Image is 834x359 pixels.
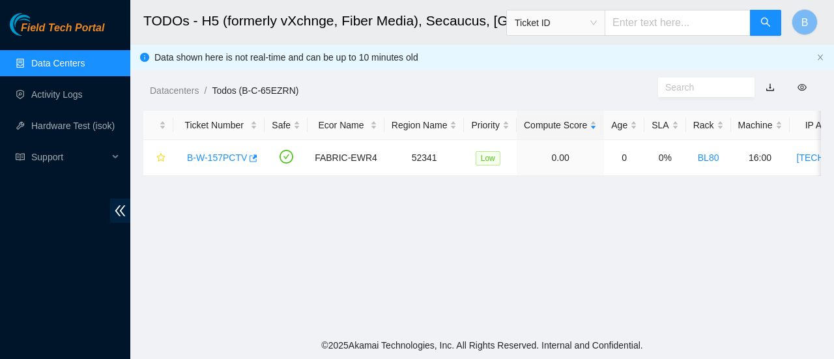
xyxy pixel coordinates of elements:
[644,140,685,176] td: 0%
[515,13,597,33] span: Ticket ID
[605,10,751,36] input: Enter text here...
[10,13,66,36] img: Akamai Technologies
[384,140,465,176] td: 52341
[110,199,130,223] span: double-left
[10,23,104,40] a: Akamai TechnologiesField Tech Portal
[204,85,207,96] span: /
[130,332,834,359] footer: © 2025 Akamai Technologies, Inc. All Rights Reserved. Internal and Confidential.
[476,151,500,165] span: Low
[517,140,604,176] td: 0.00
[308,140,384,176] td: FABRIC-EWR4
[756,77,784,98] button: download
[150,85,199,96] a: Datacenters
[21,22,104,35] span: Field Tech Portal
[698,152,719,163] a: BL80
[31,144,108,170] span: Support
[280,150,293,164] span: check-circle
[792,9,818,35] button: B
[801,14,809,31] span: B
[750,10,781,36] button: search
[187,152,247,163] a: B-W-157PCTV
[760,17,771,29] span: search
[16,152,25,162] span: read
[604,140,644,176] td: 0
[665,80,737,94] input: Search
[31,121,115,131] a: Hardware Test (isok)
[766,82,775,93] a: download
[816,53,824,61] span: close
[816,53,824,62] button: close
[31,89,83,100] a: Activity Logs
[731,140,790,176] td: 16:00
[798,83,807,92] span: eye
[151,147,166,168] button: star
[156,153,165,164] span: star
[212,85,298,96] a: Todos (B-C-65EZRN)
[31,58,85,68] a: Data Centers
